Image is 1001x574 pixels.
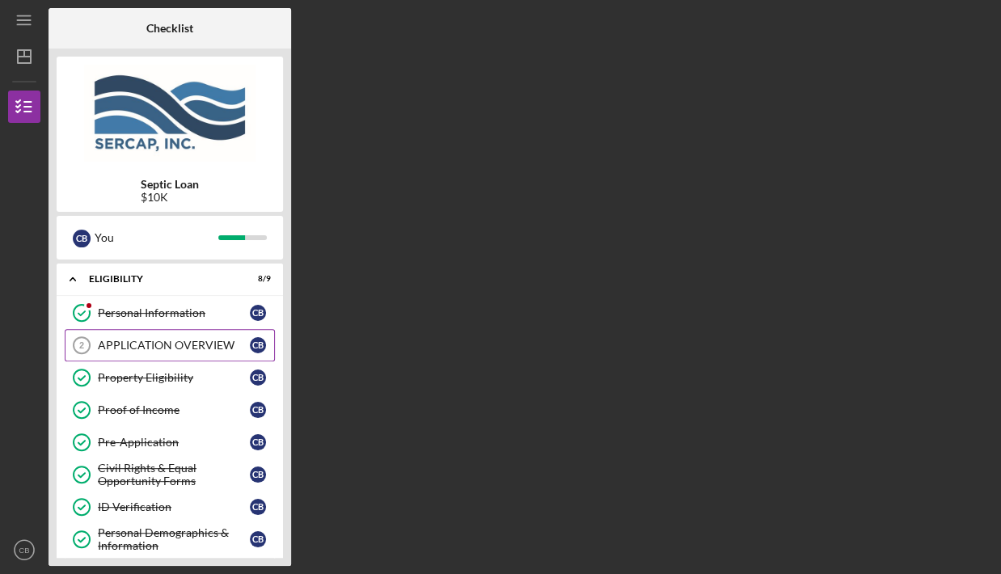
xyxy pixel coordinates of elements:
a: Personal InformationCB [65,297,275,329]
div: Personal Information [98,306,250,319]
div: C B [250,402,266,418]
b: Septic Loan [141,178,199,191]
a: Pre-ApplicationCB [65,426,275,458]
div: C B [73,230,91,247]
div: C B [250,434,266,450]
div: Property Eligibility [98,371,250,384]
div: C B [250,466,266,483]
div: Eligibility [89,274,230,284]
a: Proof of IncomeCB [65,394,275,426]
text: CB [19,546,29,555]
div: C B [250,305,266,321]
a: Personal Demographics & InformationCB [65,523,275,555]
div: Proof of Income [98,403,250,416]
div: Personal Demographics & Information [98,526,250,552]
b: Checklist [146,22,193,35]
div: C B [250,499,266,515]
div: C B [250,337,266,353]
a: Property EligibilityCB [65,361,275,394]
a: 2APPLICATION OVERVIEWCB [65,329,275,361]
div: 8 / 9 [242,274,271,284]
div: APPLICATION OVERVIEW [98,339,250,352]
button: CB [8,534,40,566]
div: Pre-Application [98,436,250,449]
div: ID Verification [98,500,250,513]
div: Civil Rights & Equal Opportunity Forms [98,462,250,487]
a: ID VerificationCB [65,491,275,523]
div: You [95,224,218,251]
div: C B [250,369,266,386]
div: C B [250,531,266,547]
img: Product logo [57,65,283,162]
tspan: 2 [79,340,84,350]
div: $10K [141,191,199,204]
a: Civil Rights & Equal Opportunity FormsCB [65,458,275,491]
